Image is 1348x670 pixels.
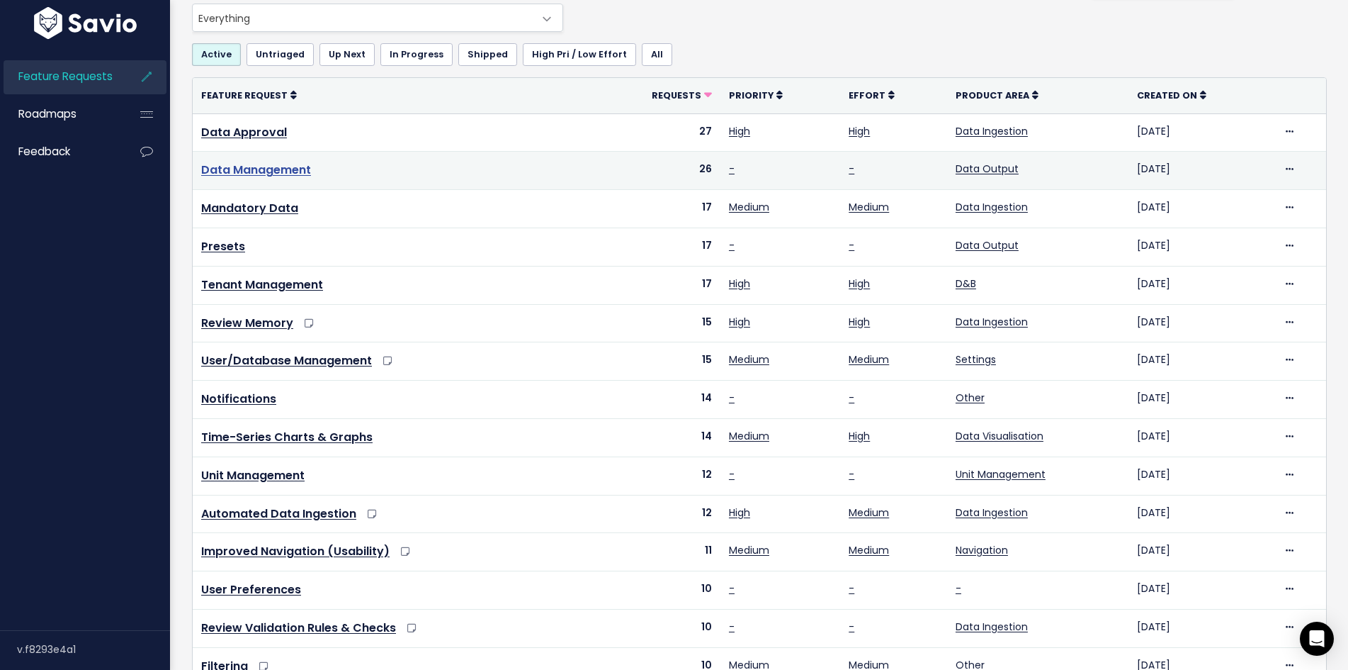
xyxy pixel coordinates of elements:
a: - [849,162,854,176]
td: [DATE] [1128,304,1275,342]
a: Improved Navigation (Usability) [201,543,390,559]
a: High [849,277,870,291]
a: D&B [956,277,976,291]
span: Feature Request [201,89,288,101]
a: Created On [1137,88,1206,102]
a: Medium [849,200,889,214]
a: Medium [849,543,889,557]
a: Untriaged [247,43,314,66]
span: Roadmaps [18,106,77,121]
td: [DATE] [1128,418,1275,457]
a: Feature Requests [4,60,118,93]
td: [DATE] [1128,533,1275,571]
a: - [849,467,854,481]
a: High [729,506,750,520]
a: - [729,581,735,596]
span: Everything [193,4,534,31]
span: Feature Requests [18,69,113,84]
td: [DATE] [1128,609,1275,647]
a: Data Visualisation [956,429,1043,443]
a: Automated Data Ingestion [201,506,356,522]
td: [DATE] [1128,342,1275,381]
a: High [729,315,750,329]
td: 10 [589,571,720,610]
a: Unit Management [956,467,1046,481]
img: logo-white.9d6f32f41409.svg [30,7,140,39]
a: Requests [652,88,712,102]
a: - [729,238,735,252]
a: Unit Management [201,467,305,484]
span: Priority [729,89,774,101]
a: Medium [729,200,769,214]
a: - [849,620,854,634]
ul: Filter feature requests [192,43,1327,66]
a: Review Memory [201,315,293,331]
a: Mandatory Data [201,200,298,216]
span: Created On [1137,89,1197,101]
a: Effort [849,88,895,102]
a: Product Area [956,88,1038,102]
a: - [849,238,854,252]
a: High [729,124,750,138]
a: Data Approval [201,124,287,140]
a: - [956,581,961,596]
a: Data Management [201,162,311,178]
a: Data Ingestion [956,200,1028,214]
span: Everything [192,4,563,32]
a: Medium [849,506,889,520]
td: 10 [589,609,720,647]
a: - [849,391,854,405]
span: Feedback [18,144,70,159]
a: - [729,620,735,634]
a: Data Ingestion [956,506,1028,520]
td: [DATE] [1128,381,1275,419]
td: 26 [589,152,720,190]
a: - [729,391,735,405]
td: 27 [589,113,720,152]
a: Shipped [458,43,517,66]
span: Requests [652,89,701,101]
a: Data Ingestion [956,124,1028,138]
td: [DATE] [1128,495,1275,533]
a: Medium [729,429,769,443]
a: Notifications [201,391,276,407]
td: 17 [589,190,720,228]
a: In Progress [380,43,453,66]
a: Roadmaps [4,98,118,130]
a: - [729,162,735,176]
a: All [642,43,672,66]
td: [DATE] [1128,113,1275,152]
td: [DATE] [1128,228,1275,266]
a: - [729,467,735,481]
a: User Preferences [201,581,301,598]
a: - [849,581,854,596]
a: Navigation [956,543,1008,557]
td: 14 [589,418,720,457]
td: 11 [589,533,720,571]
span: Product Area [956,89,1029,101]
a: Data Output [956,162,1019,176]
a: Data Output [956,238,1019,252]
span: Effort [849,89,885,101]
a: Data Ingestion [956,620,1028,634]
a: User/Database Management [201,352,372,369]
a: High [729,277,750,291]
a: Medium [729,352,769,367]
td: [DATE] [1128,152,1275,190]
a: Medium [849,352,889,367]
td: 17 [589,228,720,266]
a: Up Next [319,43,375,66]
a: Tenant Management [201,277,323,293]
a: Settings [956,352,996,367]
td: 12 [589,495,720,533]
td: 12 [589,457,720,495]
a: Feedback [4,135,118,168]
a: Active [192,43,241,66]
td: [DATE] [1128,266,1275,304]
a: Medium [729,543,769,557]
td: 17 [589,266,720,304]
td: [DATE] [1128,571,1275,610]
a: Time-Series Charts & Graphs [201,429,373,445]
td: [DATE] [1128,190,1275,228]
td: [DATE] [1128,457,1275,495]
